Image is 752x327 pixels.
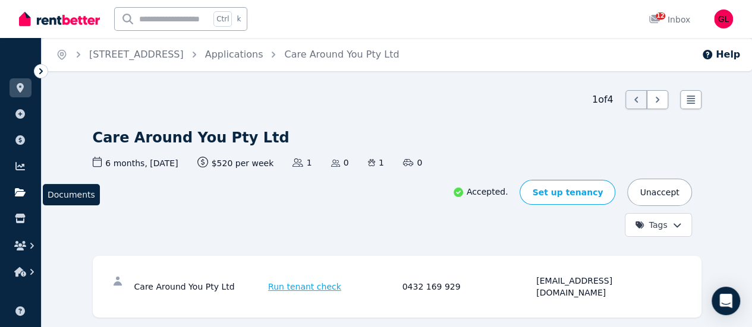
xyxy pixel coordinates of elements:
span: k [237,14,241,24]
a: Set up tenancy [520,180,615,205]
span: 12 [656,12,665,20]
div: 0432 169 929 [402,275,533,299]
span: Run tenant check [268,281,341,293]
span: 1 [368,157,384,169]
span: $520 per week [197,157,274,169]
nav: Breadcrumb [42,38,414,71]
button: Help [701,47,740,62]
span: 0 [331,157,349,169]
div: Inbox [649,14,690,26]
span: 0 [403,157,422,169]
a: Applications [205,49,263,60]
a: Care Around You Pty Ltd [284,49,399,60]
span: Ctrl [213,11,232,27]
span: 1 of 4 [592,93,613,107]
button: Unaccept [627,179,691,206]
div: Care Around You Pty Ltd [134,275,265,299]
a: [STREET_ADDRESS] [89,49,184,60]
img: Guang Xu LIN [714,9,733,28]
span: Documents [43,184,100,205]
button: Tags [625,213,692,237]
span: Tags [635,219,668,231]
p: Accepted. [452,186,508,198]
img: RentBetter [19,10,100,28]
span: 6 months , [DATE] [93,157,178,169]
span: 1 [292,157,312,169]
div: [EMAIL_ADDRESS][DOMAIN_NAME] [536,275,667,299]
h1: Care Around You Pty Ltd [93,128,290,147]
div: Open Intercom Messenger [712,287,740,315]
